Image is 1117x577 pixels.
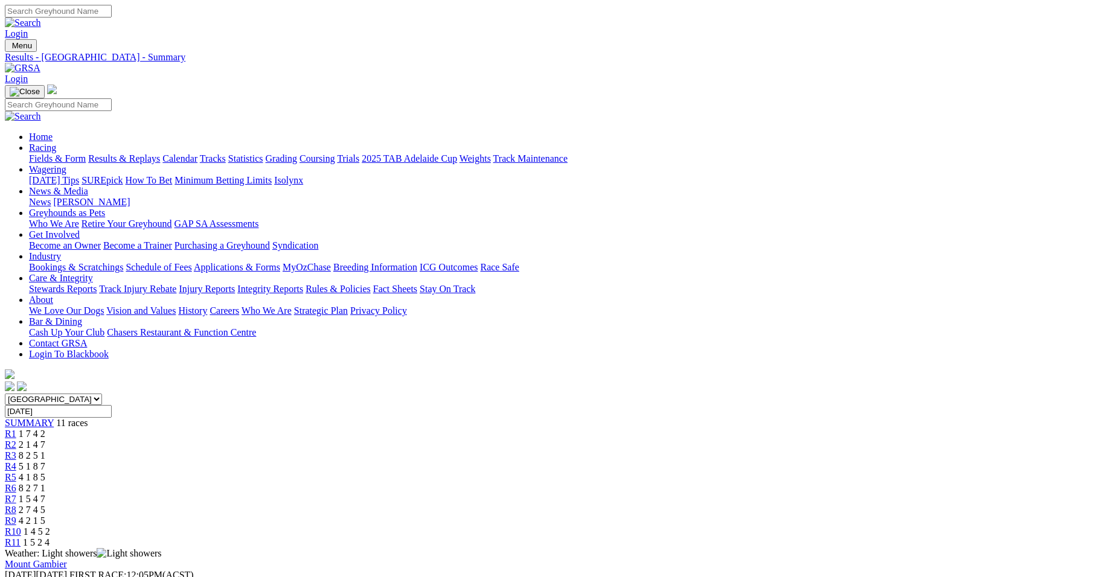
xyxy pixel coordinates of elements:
a: Privacy Policy [350,305,407,316]
a: [DATE] Tips [29,175,79,185]
a: Statistics [228,153,263,164]
a: Login To Blackbook [29,349,109,359]
div: Care & Integrity [29,284,1112,295]
img: Search [5,111,41,122]
div: Get Involved [29,240,1112,251]
a: Track Maintenance [493,153,568,164]
div: News & Media [29,197,1112,208]
a: ICG Outcomes [420,262,478,272]
a: Rules & Policies [306,284,371,294]
div: Bar & Dining [29,327,1112,338]
a: Results & Replays [88,153,160,164]
a: Integrity Reports [237,284,303,294]
a: News & Media [29,186,88,196]
a: Injury Reports [179,284,235,294]
a: Fact Sheets [373,284,417,294]
span: 5 1 8 7 [19,461,45,471]
a: Cash Up Your Club [29,327,104,337]
a: News [29,197,51,207]
span: 1 7 4 2 [19,429,45,439]
a: R5 [5,472,16,482]
a: Mount Gambier [5,559,67,569]
a: Isolynx [274,175,303,185]
img: Light showers [97,548,161,559]
a: Wagering [29,164,66,174]
span: Weather: Light showers [5,548,162,558]
input: Search [5,5,112,18]
a: Racing [29,142,56,153]
a: Applications & Forms [194,262,280,272]
a: R3 [5,450,16,461]
a: 2025 TAB Adelaide Cup [362,153,457,164]
a: Results - [GEOGRAPHIC_DATA] - Summary [5,52,1112,63]
div: Greyhounds as Pets [29,218,1112,229]
a: Careers [210,305,239,316]
button: Toggle navigation [5,39,37,52]
a: Coursing [299,153,335,164]
a: MyOzChase [283,262,331,272]
a: Chasers Restaurant & Function Centre [107,327,256,337]
span: R6 [5,483,16,493]
a: Home [29,132,53,142]
button: Toggle navigation [5,85,45,98]
a: R9 [5,515,16,526]
a: R7 [5,494,16,504]
a: Race Safe [480,262,519,272]
a: How To Bet [126,175,173,185]
a: Stay On Track [420,284,475,294]
a: Schedule of Fees [126,262,191,272]
a: Industry [29,251,61,261]
a: Breeding Information [333,262,417,272]
span: 2 7 4 5 [19,505,45,515]
a: Contact GRSA [29,338,87,348]
span: 1 5 2 4 [23,537,50,547]
a: R8 [5,505,16,515]
span: R2 [5,439,16,450]
a: Greyhounds as Pets [29,208,105,218]
div: About [29,305,1112,316]
a: Vision and Values [106,305,176,316]
img: facebook.svg [5,381,14,391]
span: 4 2 1 5 [19,515,45,526]
a: Bar & Dining [29,316,82,327]
a: Care & Integrity [29,273,93,283]
a: R10 [5,526,21,537]
a: R4 [5,461,16,471]
a: Who We Are [242,305,292,316]
a: Stewards Reports [29,284,97,294]
a: Purchasing a Greyhound [174,240,270,250]
a: R11 [5,537,21,547]
a: Retire Your Greyhound [82,218,172,229]
a: Login [5,74,28,84]
span: R1 [5,429,16,439]
a: Tracks [200,153,226,164]
div: Industry [29,262,1112,273]
img: logo-grsa-white.png [47,84,57,94]
span: Menu [12,41,32,50]
span: 4 1 8 5 [19,472,45,482]
span: 11 races [56,418,88,428]
a: SUMMARY [5,418,54,428]
a: Syndication [272,240,318,250]
a: Fields & Form [29,153,86,164]
input: Search [5,98,112,111]
a: Get Involved [29,229,80,240]
a: Login [5,28,28,39]
img: Close [10,87,40,97]
span: 8 2 7 1 [19,483,45,493]
a: [PERSON_NAME] [53,197,130,207]
a: History [178,305,207,316]
a: About [29,295,53,305]
a: Bookings & Scratchings [29,262,123,272]
a: Who We Are [29,218,79,229]
a: Track Injury Rebate [99,284,176,294]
